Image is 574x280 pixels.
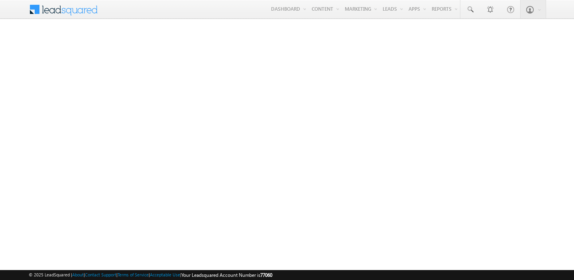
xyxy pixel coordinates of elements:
a: Acceptable Use [150,272,180,277]
a: About [72,272,84,277]
span: © 2025 LeadSquared | | | | | [29,271,272,279]
span: 77060 [260,272,272,278]
a: Terms of Service [118,272,149,277]
span: Your Leadsquared Account Number is [181,272,272,278]
a: Contact Support [85,272,116,277]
